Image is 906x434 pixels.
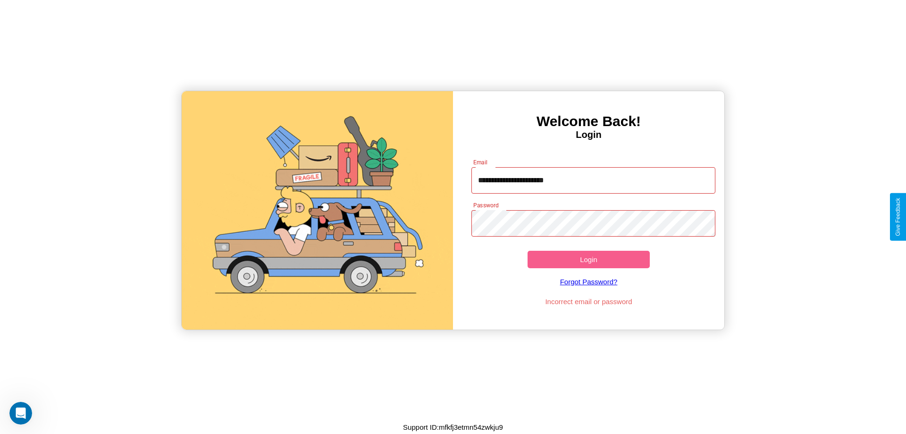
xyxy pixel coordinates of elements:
[9,402,32,425] iframe: Intercom live chat
[467,295,711,308] p: Incorrect email or password
[403,421,503,434] p: Support ID: mfkfj3etmn54zwkju9
[453,129,724,140] h4: Login
[895,198,901,236] div: Give Feedback
[528,251,650,268] button: Login
[453,113,724,129] h3: Welcome Back!
[182,91,453,330] img: gif
[473,201,498,209] label: Password
[467,268,711,295] a: Forgot Password?
[473,158,488,166] label: Email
